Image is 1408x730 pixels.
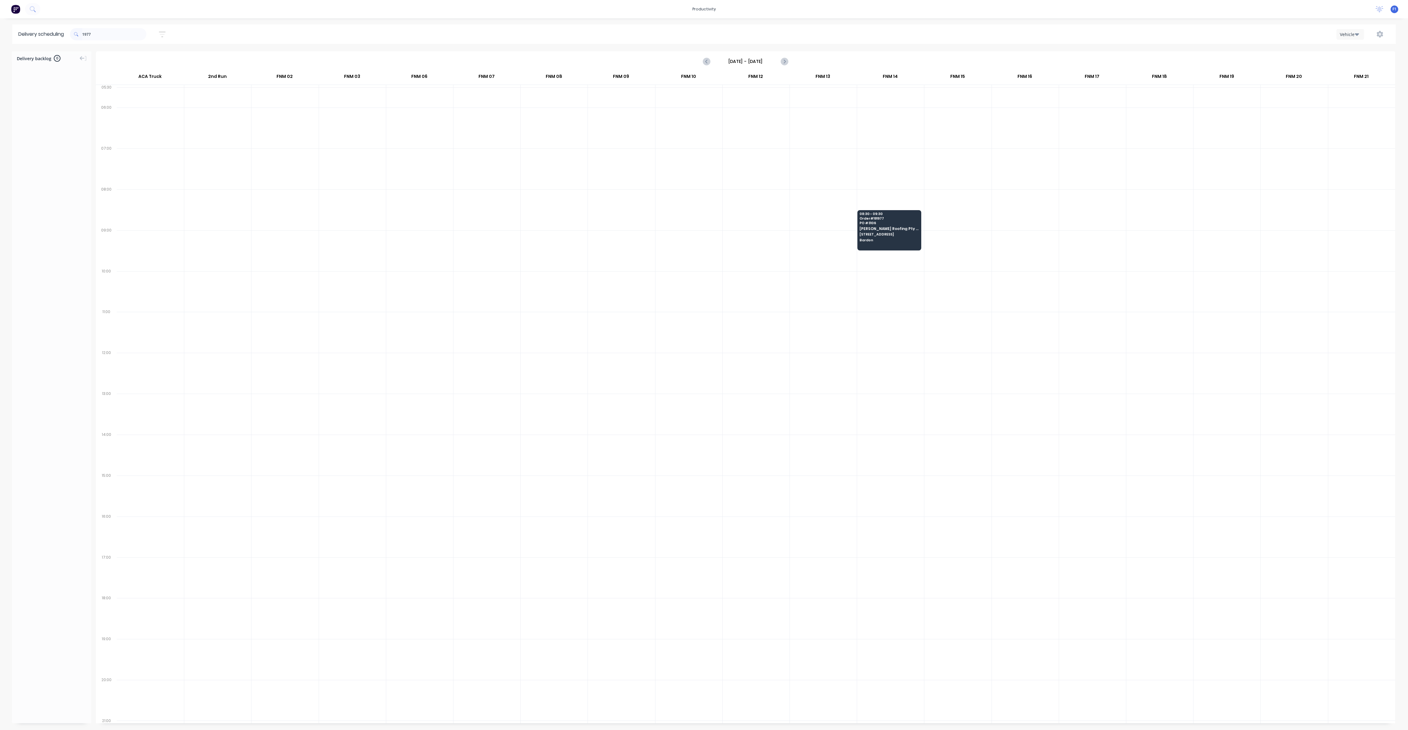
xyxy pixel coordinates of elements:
div: 16:00 [96,513,117,554]
div: 2nd Run [184,71,251,85]
span: Order # 191977 [860,217,919,220]
span: 0 [54,55,61,62]
span: [STREET_ADDRESS] [860,232,919,236]
span: PO # 3106 [860,221,919,225]
input: Search for orders [82,28,146,40]
div: 09:00 [96,227,117,268]
div: FNM 20 [1260,71,1327,85]
button: Vehicle [1336,29,1364,40]
div: FNM 21 [1328,71,1395,85]
div: FNM 09 [588,71,654,85]
div: productivity [689,5,719,14]
div: 11:00 [96,308,117,349]
div: FNM 13 [790,71,856,85]
div: 19:00 [96,635,117,676]
div: 14:00 [96,431,117,472]
div: FNM 12 [722,71,789,85]
div: FNM 14 [857,71,924,85]
span: Bardon [860,238,919,242]
div: FNM 06 [386,71,453,85]
div: FNM 15 [924,71,991,85]
div: 21:00 [96,717,117,725]
div: Vehicle [1340,31,1358,38]
div: FNM 18 [1126,71,1193,85]
div: 07:00 [96,145,117,186]
div: 05:30 [96,84,117,104]
span: Delivery backlog [17,55,51,62]
div: FNM 17 [1059,71,1126,85]
div: 08:00 [96,186,117,227]
div: Delivery scheduling [12,24,70,44]
div: 17:00 [96,554,117,595]
div: FNM 16 [991,71,1058,85]
img: Factory [11,5,20,14]
div: 15:00 [96,472,117,513]
div: 13:00 [96,390,117,431]
div: ACA Truck [116,71,184,85]
div: 20:00 [96,676,117,717]
div: FNM 10 [655,71,722,85]
div: 06:00 [96,104,117,145]
span: F1 [1392,6,1396,12]
div: FNM 19 [1193,71,1260,85]
div: FNM 03 [318,71,385,85]
div: FNM 08 [520,71,587,85]
span: 08:30 - 09:30 [860,212,919,216]
div: FNM 02 [251,71,318,85]
span: [PERSON_NAME] Roofing Pty Ltd [860,227,919,231]
div: FNM 07 [453,71,520,85]
div: 12:00 [96,349,117,390]
div: 18:00 [96,594,117,635]
div: 10:00 [96,268,117,308]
